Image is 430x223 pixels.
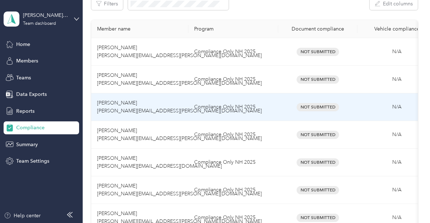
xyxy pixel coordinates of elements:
[297,103,339,111] span: Not Submitted
[297,214,339,222] span: Not Submitted
[23,22,56,26] div: Team dashboard
[297,48,339,56] span: Not Submitted
[188,176,278,204] td: Compliance Only NH 2025
[4,212,41,219] button: Help center
[188,149,278,176] td: Compliance Only NH 2025
[97,155,222,169] span: [PERSON_NAME] [PERSON_NAME][EMAIL_ADDRESS][DOMAIN_NAME]
[97,127,262,141] span: [PERSON_NAME] [PERSON_NAME][EMAIL_ADDRESS][PERSON_NAME][DOMAIN_NAME]
[23,11,68,19] div: [PERSON_NAME][EMAIL_ADDRESS][PERSON_NAME][DOMAIN_NAME]
[16,107,35,115] span: Reports
[97,45,262,59] span: [PERSON_NAME] [PERSON_NAME][EMAIL_ADDRESS][PERSON_NAME][DOMAIN_NAME]
[297,131,339,139] span: Not Submitted
[392,104,402,110] span: N/A
[16,90,47,98] span: Data Exports
[297,186,339,194] span: Not Submitted
[297,158,339,167] span: Not Submitted
[188,93,278,121] td: Compliance Only NH 2025
[284,26,352,32] div: Document compliance
[392,48,402,55] span: N/A
[16,141,38,148] span: Summary
[16,124,45,131] span: Compliance
[97,100,262,114] span: [PERSON_NAME] [PERSON_NAME][EMAIL_ADDRESS][PERSON_NAME][DOMAIN_NAME]
[392,76,402,82] span: N/A
[16,41,30,48] span: Home
[188,66,278,93] td: Compliance Only NH 2025
[188,38,278,66] td: Compliance Only NH 2025
[390,183,430,223] iframe: Everlance-gr Chat Button Frame
[16,74,31,82] span: Teams
[16,57,38,65] span: Members
[297,75,339,84] span: Not Submitted
[16,157,49,165] span: Team Settings
[97,183,262,197] span: [PERSON_NAME] [PERSON_NAME][EMAIL_ADDRESS][PERSON_NAME][DOMAIN_NAME]
[188,121,278,149] td: Compliance Only NH 2025
[392,131,402,138] span: N/A
[91,20,188,38] th: Member name
[392,159,402,165] span: N/A
[97,72,262,86] span: [PERSON_NAME] [PERSON_NAME][EMAIL_ADDRESS][PERSON_NAME][DOMAIN_NAME]
[188,20,278,38] th: Program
